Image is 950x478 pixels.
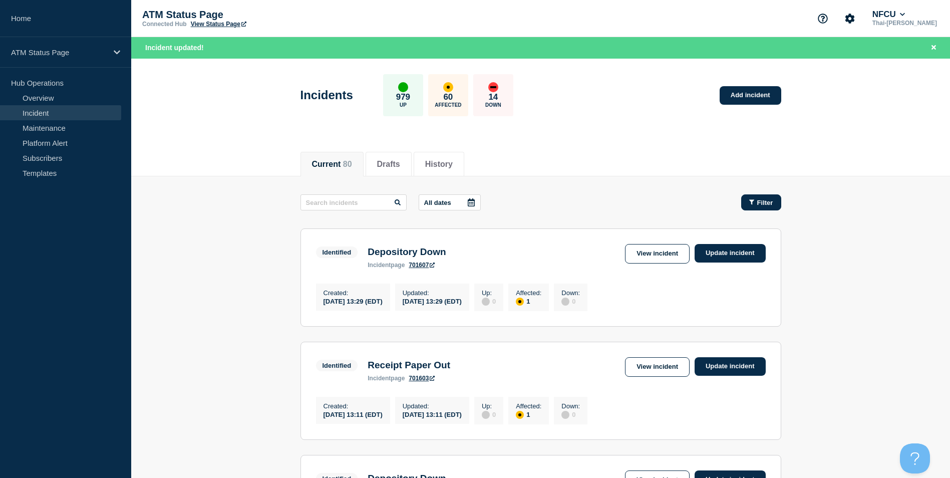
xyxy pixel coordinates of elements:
div: up [398,82,408,92]
div: [DATE] 13:29 (EDT) [324,297,383,305]
a: Add incident [720,86,781,105]
div: 0 [561,410,580,419]
span: Filter [757,199,773,206]
span: incident [368,262,391,269]
p: All dates [424,199,451,206]
p: Affected : [516,402,541,410]
div: 1 [516,410,541,419]
p: Updated : [403,402,462,410]
button: Support [812,8,833,29]
p: Created : [324,402,383,410]
p: Up [400,102,407,108]
a: 701607 [409,262,435,269]
div: 1 [516,297,541,306]
p: ATM Status Page [11,48,107,57]
div: [DATE] 13:11 (EDT) [324,410,383,418]
button: All dates [419,194,481,210]
p: Down [485,102,501,108]
h3: Depository Down [368,247,446,258]
p: ATM Status Page [142,9,343,21]
div: affected [516,411,524,419]
p: 14 [488,92,498,102]
button: Current 80 [312,160,352,169]
p: Updated : [403,289,462,297]
p: page [368,262,405,269]
span: incident [368,375,391,382]
div: disabled [482,298,490,306]
div: 0 [482,297,496,306]
span: Identified [316,247,358,258]
div: [DATE] 13:29 (EDT) [403,297,462,305]
div: disabled [482,411,490,419]
button: History [425,160,453,169]
div: disabled [561,298,569,306]
h3: Receipt Paper Out [368,360,450,371]
div: [DATE] 13:11 (EDT) [403,410,462,418]
p: Affected [435,102,461,108]
p: 979 [396,92,410,102]
div: affected [516,298,524,306]
span: Identified [316,360,358,371]
button: NFCU [870,10,907,20]
div: affected [443,82,453,92]
button: Filter [741,194,781,210]
a: 701603 [409,375,435,382]
a: Update incident [695,244,766,263]
h1: Incidents [300,88,353,102]
p: Affected : [516,289,541,297]
p: page [368,375,405,382]
button: Account settings [839,8,860,29]
div: 0 [482,410,496,419]
p: Down : [561,402,580,410]
p: Down : [561,289,580,297]
button: Drafts [377,160,400,169]
p: Up : [482,402,496,410]
p: Up : [482,289,496,297]
div: down [488,82,498,92]
a: View Status Page [191,21,246,28]
button: Close banner [927,42,940,54]
p: Thai-[PERSON_NAME] [870,20,939,27]
span: Incident updated! [145,44,204,52]
a: View incident [625,244,690,264]
a: View incident [625,357,690,377]
span: 80 [343,160,352,168]
p: Created : [324,289,383,297]
input: Search incidents [300,194,407,210]
p: 60 [443,92,453,102]
p: Connected Hub [142,21,187,28]
iframe: Help Scout Beacon - Open [900,443,930,473]
div: 0 [561,297,580,306]
div: disabled [561,411,569,419]
a: Update incident [695,357,766,376]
